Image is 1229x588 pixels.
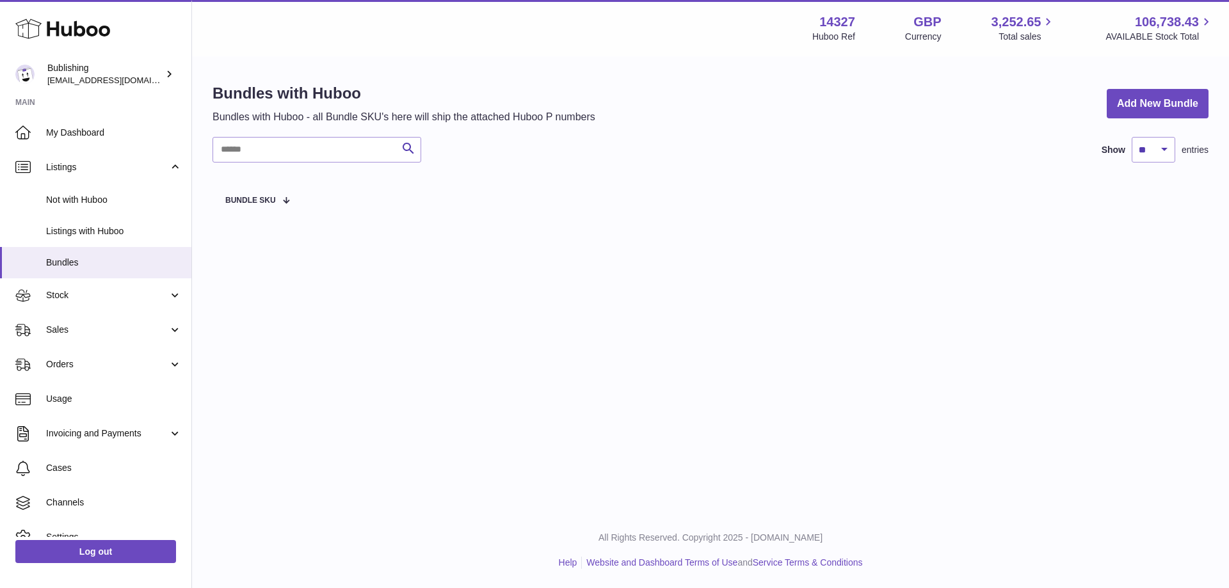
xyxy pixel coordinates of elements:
span: 106,738.43 [1135,13,1199,31]
span: Stock [46,289,168,301]
div: Huboo Ref [812,31,855,43]
span: Listings with Huboo [46,225,182,237]
div: Currency [905,31,942,43]
span: Listings [46,161,168,173]
a: 3,252.65 Total sales [992,13,1056,43]
span: Total sales [999,31,1056,43]
h1: Bundles with Huboo [213,83,595,104]
span: Channels [46,497,182,509]
span: entries [1182,144,1209,156]
span: Sales [46,324,168,336]
a: Add New Bundle [1107,89,1209,119]
strong: 14327 [819,13,855,31]
span: Settings [46,531,182,543]
span: Cases [46,462,182,474]
p: All Rights Reserved. Copyright 2025 - [DOMAIN_NAME] [202,532,1219,544]
a: Help [559,557,577,568]
span: Usage [46,393,182,405]
strong: GBP [913,13,941,31]
span: Invoicing and Payments [46,427,168,440]
div: Bublishing [47,62,163,86]
span: Not with Huboo [46,194,182,206]
img: internalAdmin-14327@internal.huboo.com [15,65,35,84]
p: Bundles with Huboo - all Bundle SKU's here will ship the attached Huboo P numbers [213,110,595,124]
li: and [582,557,862,569]
span: Bundles [46,257,182,269]
span: AVAILABLE Stock Total [1105,31,1214,43]
span: Orders [46,358,168,370]
span: My Dashboard [46,127,182,139]
a: Log out [15,540,176,563]
span: Bundle SKU [225,196,276,205]
a: 106,738.43 AVAILABLE Stock Total [1105,13,1214,43]
span: 3,252.65 [992,13,1041,31]
label: Show [1102,144,1125,156]
a: Website and Dashboard Terms of Use [586,557,737,568]
span: [EMAIL_ADDRESS][DOMAIN_NAME] [47,75,188,85]
a: Service Terms & Conditions [753,557,863,568]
